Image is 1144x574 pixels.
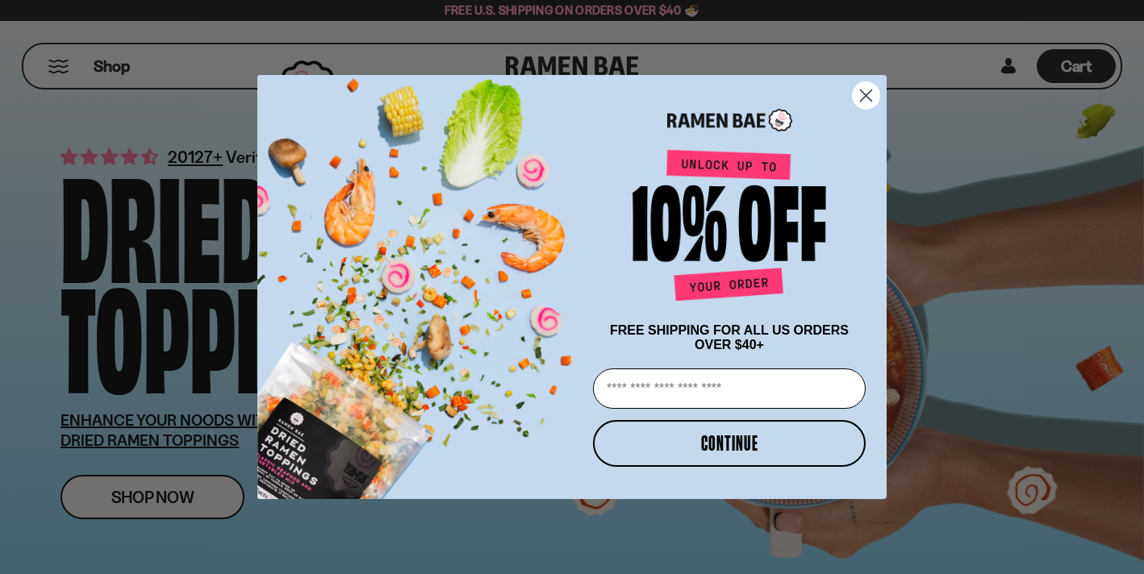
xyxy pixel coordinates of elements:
[257,60,587,499] img: ce7035ce-2e49-461c-ae4b-8ade7372f32c.png
[667,107,792,134] img: Ramen Bae Logo
[610,323,849,351] span: FREE SHIPPING FOR ALL US ORDERS OVER $40+
[852,81,880,110] button: Close dialog
[593,420,866,467] button: CONTINUE
[628,149,830,307] img: Unlock up to 10% off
